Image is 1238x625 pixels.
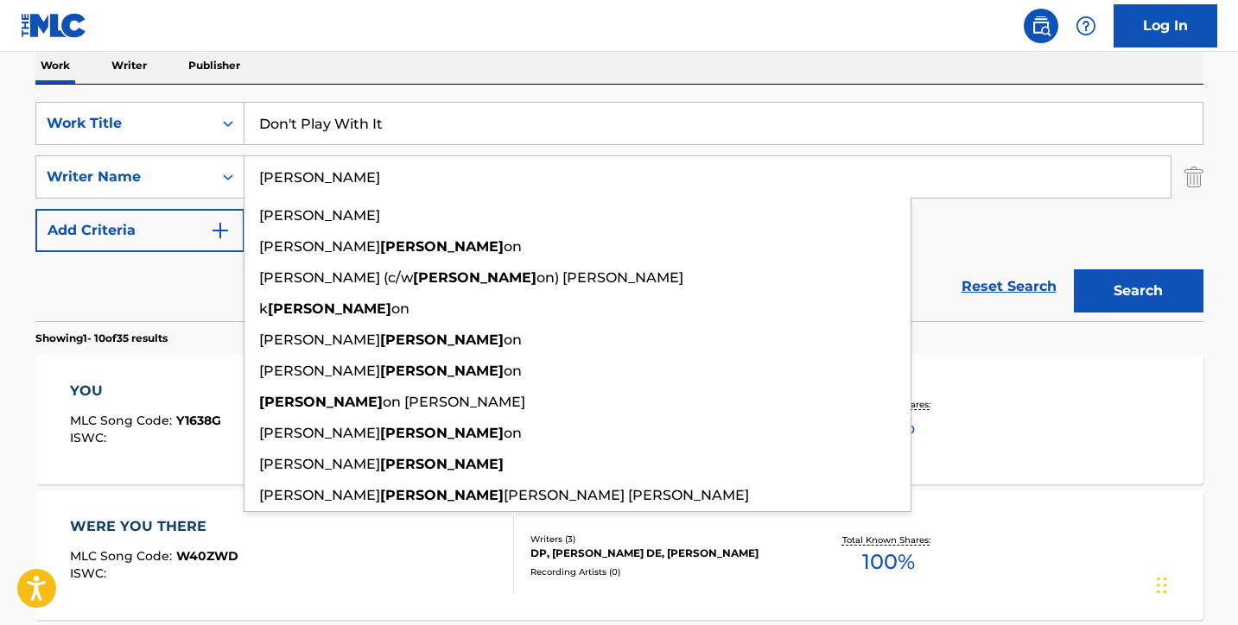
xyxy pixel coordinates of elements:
strong: [PERSON_NAME] [380,238,504,255]
strong: [PERSON_NAME] [380,456,504,472]
div: DP, [PERSON_NAME] DE, [PERSON_NAME] [530,546,791,561]
span: [PERSON_NAME] [259,456,380,472]
span: ISWC : [70,430,111,445]
p: Showing 1 - 10 of 35 results [35,331,168,346]
a: Log In [1114,4,1217,47]
span: MLC Song Code : [70,548,176,564]
strong: [PERSON_NAME] [268,300,391,317]
span: ISWC : [70,565,111,581]
div: Writers ( 3 ) [530,533,791,546]
span: [PERSON_NAME] [259,238,380,255]
div: Recording Artists ( 0 ) [530,565,791,578]
strong: [PERSON_NAME] [380,425,504,441]
p: Work [35,47,75,84]
button: Search [1074,269,1203,312]
span: 100 % [862,546,915,578]
form: Search Form [35,102,1203,321]
strong: [PERSON_NAME] [380,363,504,379]
a: Reset Search [953,268,1065,306]
img: help [1076,16,1096,36]
span: [PERSON_NAME] (c/w [259,269,413,286]
div: Help [1069,9,1103,43]
iframe: Chat Widget [1152,542,1238,625]
a: WERE YOU THEREMLC Song Code:W40ZWDISWC:Writers (3)DP, [PERSON_NAME] DE, [PERSON_NAME]Recording Ar... [35,490,1203,620]
span: MLC Song Code : [70,413,176,428]
button: Add Criteria [35,209,244,252]
strong: [PERSON_NAME] [380,487,504,503]
span: [PERSON_NAME] [259,363,380,379]
a: Public Search [1024,9,1058,43]
span: on [504,238,522,255]
span: on [504,331,522,348]
span: on [391,300,409,317]
strong: [PERSON_NAME] [413,269,536,286]
div: WERE YOU THERE [70,516,238,537]
span: on) [PERSON_NAME] [536,269,683,286]
div: Writer Name [47,167,202,187]
span: Y1638G [176,413,221,428]
span: [PERSON_NAME] [259,331,380,348]
span: [PERSON_NAME] [259,425,380,441]
span: [PERSON_NAME] [259,207,380,224]
p: Total Known Shares: [842,533,935,546]
div: Work Title [47,113,202,134]
span: k [259,300,268,317]
span: [PERSON_NAME] [259,487,380,503]
img: 9d2ae6d4665cec9f34b9.svg [210,220,231,241]
div: Drag [1157,559,1167,611]
span: on [504,425,522,441]
span: on [504,363,522,379]
span: on [PERSON_NAME] [383,394,525,410]
div: YOU [70,381,221,401]
p: Writer [106,47,152,84]
img: MLC Logo [21,13,87,38]
img: Delete Criterion [1184,155,1203,199]
span: W40ZWD [176,548,238,564]
p: Publisher [183,47,245,84]
span: [PERSON_NAME] [PERSON_NAME] [504,487,749,503]
img: search [1031,16,1051,36]
strong: [PERSON_NAME] [380,331,504,348]
strong: [PERSON_NAME] [259,394,383,410]
a: YOUMLC Song Code:Y1638GISWC:Writers (8)[PERSON_NAME], [PERSON_NAME] [PERSON_NAME] [PERSON_NAME] [... [35,355,1203,484]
